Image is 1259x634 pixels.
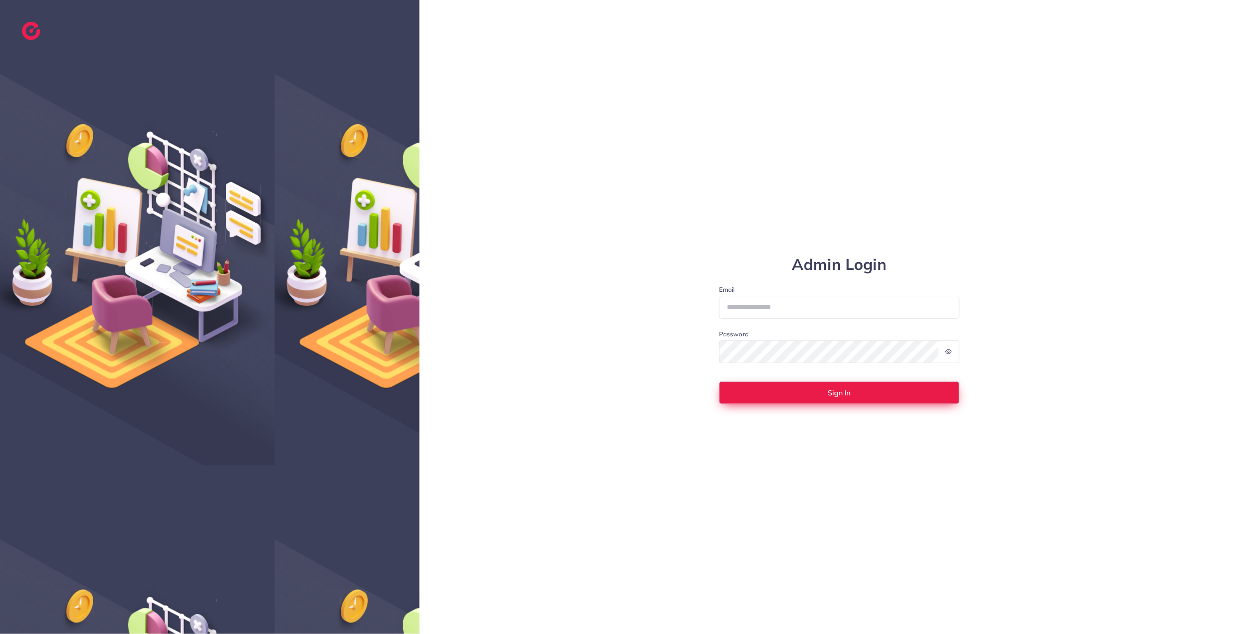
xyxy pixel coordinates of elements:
span: Sign In [828,389,851,396]
h1: Admin Login [719,255,960,274]
label: Password [719,329,749,339]
img: logo [22,22,40,40]
label: Email [719,285,960,294]
button: Sign In [719,381,960,404]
